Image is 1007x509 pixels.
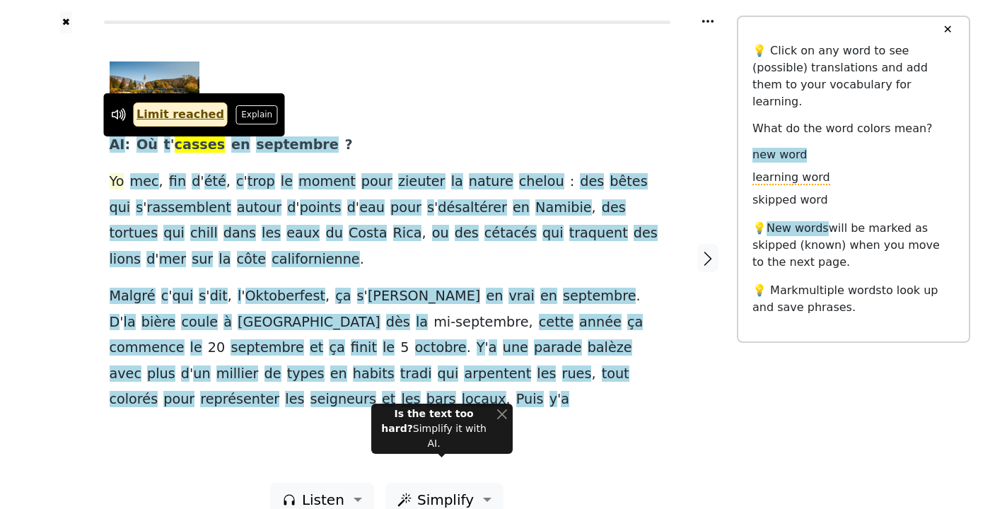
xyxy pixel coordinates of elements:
[383,339,395,357] span: le
[168,288,172,305] span: '
[206,288,209,305] span: '
[506,391,511,409] span: .
[580,173,604,191] span: des
[508,288,534,305] span: vrai
[542,225,564,242] span: qui
[237,199,281,217] span: autour
[368,288,480,305] span: [PERSON_NAME]
[241,288,245,305] span: '
[130,173,159,191] span: mec
[636,288,640,305] span: .
[110,288,156,305] span: Malgré
[752,193,828,208] span: skipped word
[421,225,426,242] span: ,
[110,225,158,242] span: tortues
[579,314,622,332] span: année
[364,288,368,305] span: '
[610,173,647,191] span: bêtes
[347,199,356,217] span: d
[110,365,141,383] span: avec
[141,314,176,332] span: bière
[170,136,175,154] span: '
[627,314,643,332] span: ça
[155,251,158,269] span: '
[415,339,467,357] span: octobre
[329,339,344,357] span: ça
[146,251,155,269] span: d
[934,17,960,42] button: ✕
[238,314,380,332] span: [GEOGRAPHIC_DATA]
[360,251,364,269] span: .
[110,199,131,217] span: qui
[535,199,591,217] span: Namibie
[262,225,281,242] span: les
[386,314,410,332] span: dès
[427,199,434,217] span: s
[549,391,557,409] span: y
[752,122,955,135] h6: What do the word colors mean?
[125,136,131,154] span: :
[231,136,250,154] span: en
[110,173,124,191] span: Yo
[200,391,279,409] span: représenter
[287,365,325,383] span: types
[349,225,387,242] span: Costa
[562,365,592,383] span: rues
[557,391,561,409] span: '
[529,314,533,332] span: ,
[248,173,275,191] span: trop
[752,220,955,271] p: 💡 will be marked as skipped (known) when you move to the next page.
[110,251,141,269] span: lions
[455,225,479,242] span: des
[159,251,186,269] span: mer
[477,339,485,357] span: Y
[192,173,200,191] span: d
[335,288,351,305] span: ça
[136,136,158,154] span: Où
[357,288,364,305] span: s
[353,365,395,383] span: habits
[401,391,420,409] span: les
[219,251,231,269] span: la
[516,391,544,409] span: Puis
[133,103,228,127] a: Limit reached
[110,314,120,332] span: D
[752,282,955,316] p: 💡 Mark to look up and save phrases.
[486,288,503,305] span: en
[377,406,491,451] div: Simplify it with AI.
[296,199,299,217] span: '
[398,173,446,191] span: zieuter
[485,339,489,357] span: '
[752,148,807,163] span: new word
[496,406,507,421] button: Close
[164,136,170,154] span: t
[325,288,330,305] span: ,
[432,225,449,242] span: ou
[228,288,232,305] span: ,
[124,314,136,332] span: la
[464,365,531,383] span: arpentent
[561,391,569,409] span: a
[204,173,226,191] span: été
[287,199,296,217] span: d
[143,199,146,217] span: '
[591,365,595,383] span: ,
[539,314,574,332] span: cette
[752,170,830,185] span: learning word
[286,225,320,242] span: eaux
[110,339,185,357] span: commence
[519,173,564,191] span: chelou
[326,225,343,242] span: du
[798,283,882,297] span: multiple words
[120,314,123,332] span: '
[438,199,507,217] span: désaltérer
[400,365,432,383] span: tradi
[451,173,463,191] span: la
[181,365,190,383] span: d
[356,199,359,217] span: '
[569,225,628,242] span: traquent
[462,391,506,409] span: locaux
[503,339,528,357] span: une
[592,199,596,217] span: ,
[223,314,232,332] span: à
